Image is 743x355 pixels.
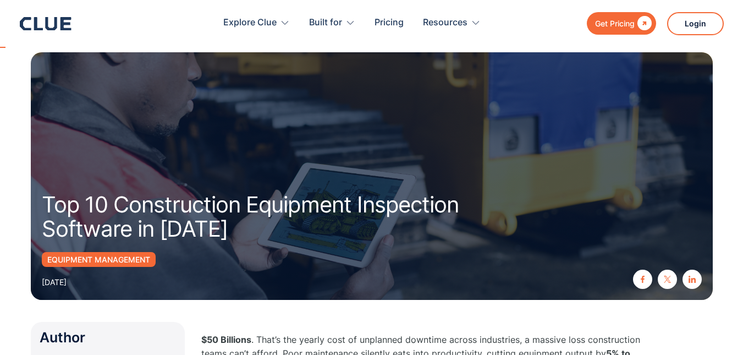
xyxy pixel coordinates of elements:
div:  [635,17,652,30]
a: Equipment Management [42,252,156,267]
div: Explore Clue [223,6,277,40]
strong: $50 Billions [201,334,251,345]
h1: Top 10 Construction Equipment Inspection Software in [DATE] [42,193,504,241]
div: Built for [309,6,355,40]
div: Get Pricing [595,17,635,30]
div: [DATE] [42,275,67,289]
a: Get Pricing [587,12,656,35]
div: Explore Clue [223,6,290,40]
div: Built for [309,6,342,40]
div: Resources [423,6,467,40]
div: Resources [423,6,481,40]
a: Pricing [375,6,404,40]
img: facebook icon [639,276,646,283]
img: twitter X icon [664,276,671,283]
div: Author [40,331,176,345]
img: linkedin icon [689,276,696,283]
a: Login [667,12,724,35]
